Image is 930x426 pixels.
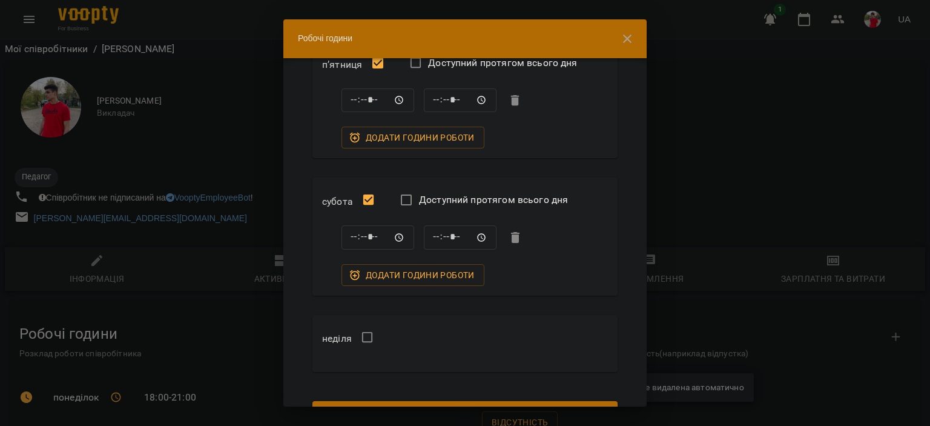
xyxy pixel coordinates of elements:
button: Додати години роботи [341,127,484,148]
div: Від [341,225,414,250]
h6: неділя [322,330,352,347]
div: Робочі години [283,19,647,58]
div: До [424,225,496,250]
span: Доступний протягом всього дня [428,56,577,70]
button: Видалити [506,92,524,110]
span: Доступний протягом всього дня [419,193,568,207]
div: До [424,88,496,113]
h6: п’ятниця [322,56,362,73]
div: Від [341,88,414,113]
h6: субота [322,193,353,210]
button: Додати години роботи [341,264,484,286]
span: Додати години роботи [351,130,475,145]
span: Додати години роботи [351,268,475,282]
button: Видалити [506,228,524,247]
